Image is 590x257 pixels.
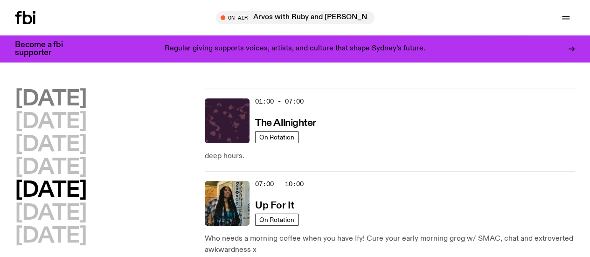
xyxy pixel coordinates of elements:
h3: Up For It [255,201,294,211]
p: Regular giving supports voices, artists, and culture that shape Sydney’s future. [165,45,425,53]
h3: The Allnighter [255,118,316,128]
a: The Allnighter [255,117,316,128]
button: [DATE] [15,89,86,110]
button: On AirArvos with Ruby and [PERSON_NAME] [216,11,375,24]
p: Who needs a morning coffee when you have Ify! Cure your early morning grog w/ SMAC, chat and extr... [205,233,575,256]
button: [DATE] [15,180,86,201]
span: 07:00 - 10:00 [255,180,304,188]
button: [DATE] [15,134,86,155]
button: [DATE] [15,203,86,224]
h3: Become a fbi supporter [15,41,75,57]
span: On Rotation [259,134,294,141]
span: On Rotation [259,216,294,223]
button: [DATE] [15,157,86,178]
a: Up For It [255,199,294,211]
p: deep hours. [205,151,575,162]
button: [DATE] [15,226,86,247]
img: Ify - a Brown Skin girl with black braided twists, looking up to the side with her tongue stickin... [205,181,250,226]
a: On Rotation [255,131,298,143]
span: 01:00 - 07:00 [255,97,304,106]
a: On Rotation [255,214,298,226]
button: [DATE] [15,111,86,132]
